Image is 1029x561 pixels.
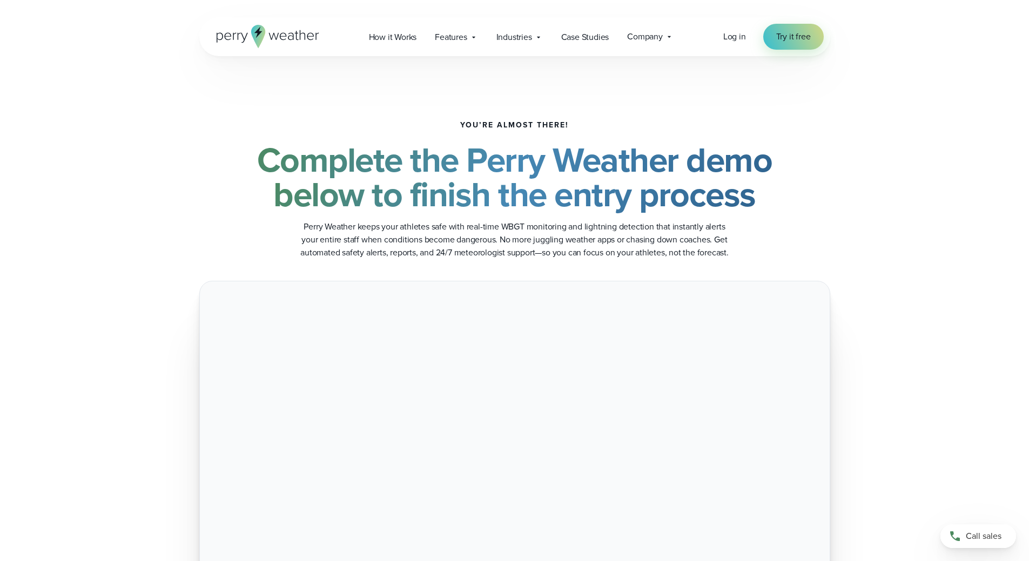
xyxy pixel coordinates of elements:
[460,121,569,130] h5: You’re almost there!
[561,31,609,44] span: Case Studies
[369,31,417,44] span: How it Works
[940,524,1016,548] a: Call sales
[776,30,811,43] span: Try it free
[257,134,772,220] strong: Complete the Perry Weather demo below to finish the entry process
[552,26,618,48] a: Case Studies
[496,31,532,44] span: Industries
[360,26,426,48] a: How it Works
[435,31,467,44] span: Features
[627,30,663,43] span: Company
[763,24,824,50] a: Try it free
[966,530,1001,543] span: Call sales
[723,30,746,43] a: Log in
[299,220,731,259] p: Perry Weather keeps your athletes safe with real-time WBGT monitoring and lightning detection tha...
